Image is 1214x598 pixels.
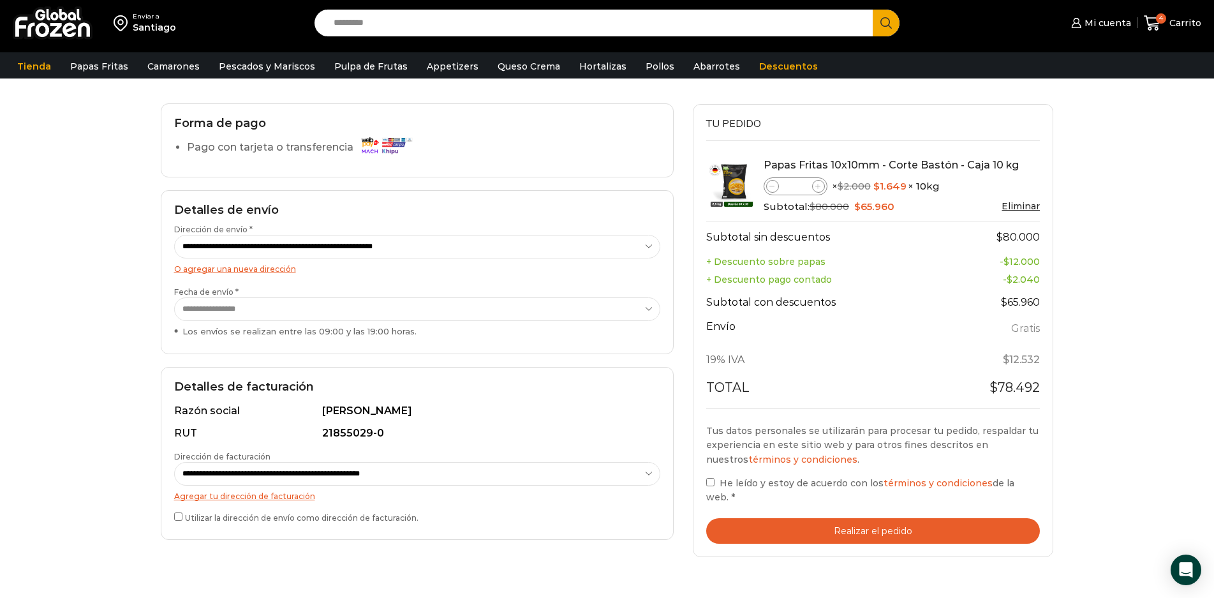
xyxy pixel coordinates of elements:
[838,180,843,192] span: $
[212,54,322,78] a: Pescados y Mariscos
[1007,274,1040,285] bdi: 2.040
[706,317,950,346] th: Envío
[174,404,320,419] div: Razón social
[810,200,815,213] span: $
[1001,296,1040,308] bdi: 65.960
[114,12,133,34] img: address-field-icon.svg
[706,221,950,253] th: Subtotal sin descuentos
[187,137,418,159] label: Pago con tarjeta o transferencia
[873,180,880,192] span: $
[174,512,182,521] input: Utilizar la dirección de envío como dirección de facturación.
[322,404,653,419] div: [PERSON_NAME]
[639,54,681,78] a: Pollos
[753,54,824,78] a: Descuentos
[873,180,907,192] bdi: 1.649
[687,54,746,78] a: Abarrotes
[706,253,950,271] th: + Descuento sobre papas
[764,159,1019,171] a: Papas Fritas 10x10mm - Corte Bastón - Caja 10 kg
[1068,10,1130,36] a: Mi cuenta
[996,231,1003,243] span: $
[854,200,861,213] span: $
[174,297,660,321] select: Fecha de envío * Los envíos se realizan entre las 09:00 y las 19:00 horas.
[174,204,660,218] h2: Detalles de envío
[1003,354,1040,366] span: 12.532
[328,54,414,78] a: Pulpa de Frutas
[420,54,485,78] a: Appetizers
[996,231,1040,243] bdi: 80.000
[357,134,415,156] img: Pago con tarjeta o transferencia
[1007,274,1012,285] span: $
[573,54,633,78] a: Hortalizas
[873,10,899,36] button: Search button
[11,54,57,78] a: Tienda
[989,380,1040,395] bdi: 78.492
[854,200,894,213] bdi: 65.960
[838,180,871,192] bdi: 2.000
[174,264,296,274] a: O agregar una nueva dirección
[1001,296,1007,308] span: $
[322,426,653,441] div: 21855029-0
[706,346,950,375] th: 19% IVA
[1003,256,1009,267] span: $
[764,177,1040,195] div: × × 10kg
[706,424,1040,467] p: Tus datos personales se utilizarán para procesar tu pedido, respaldar tu experiencia en este siti...
[706,288,950,318] th: Subtotal con descuentos
[174,380,660,394] h2: Detalles de facturación
[174,426,320,441] div: RUT
[779,179,812,194] input: Product quantity
[1003,256,1040,267] bdi: 12.000
[706,375,950,408] th: Total
[706,478,714,486] input: He leído y estoy de acuerdo con lostérminos y condicionesde la web. *
[764,200,1040,214] div: Subtotal:
[174,117,660,131] h2: Forma de pago
[884,477,993,489] a: términos y condiciones
[1003,354,1009,366] span: $
[706,117,761,131] span: Tu pedido
[1002,200,1040,212] a: Eliminar
[174,451,660,486] label: Dirección de facturación
[141,54,206,78] a: Camarones
[174,235,660,258] select: Dirección de envío *
[810,200,849,213] bdi: 80.000
[1011,320,1040,338] label: Gratis
[491,54,566,78] a: Queso Crema
[1081,17,1131,29] span: Mi cuenta
[748,454,857,465] a: términos y condiciones
[1171,555,1201,585] div: Open Intercom Messenger
[174,491,315,501] a: Agregar tu dirección de facturación
[174,325,660,338] div: Los envíos se realizan entre las 09:00 y las 19:00 horas.
[64,54,135,78] a: Papas Fritas
[706,477,1014,503] span: He leído y estoy de acuerdo con los de la web.
[706,271,950,288] th: + Descuento pago contado
[1166,17,1201,29] span: Carrito
[989,380,998,395] span: $
[133,12,176,21] div: Enviar a
[950,271,1040,288] td: -
[174,510,660,523] label: Utilizar la dirección de envío como dirección de facturación.
[1144,8,1201,38] a: 4 Carrito
[133,21,176,34] div: Santiago
[174,462,660,486] select: Dirección de facturación
[950,253,1040,271] td: -
[731,491,735,503] abbr: requerido
[174,224,660,258] label: Dirección de envío *
[174,287,660,338] label: Fecha de envío *
[706,518,1040,544] button: Realizar el pedido
[1156,13,1166,24] span: 4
